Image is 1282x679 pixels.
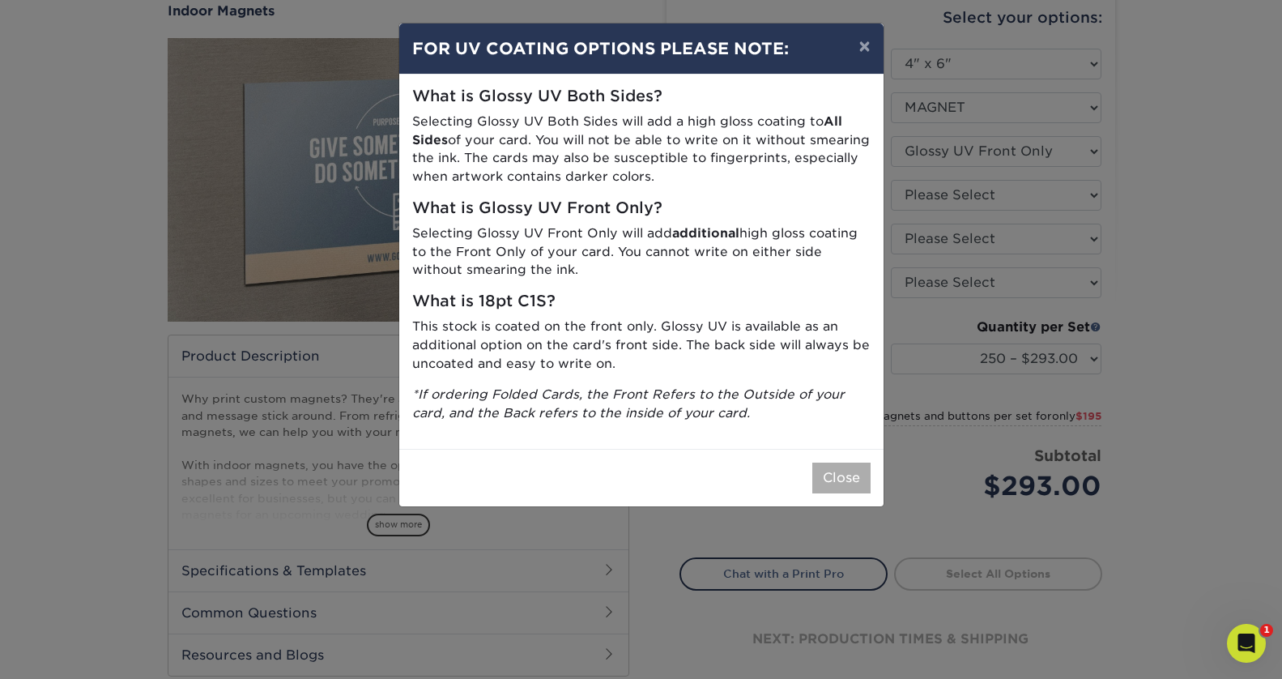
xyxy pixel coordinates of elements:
i: *If ordering Folded Cards, the Front Refers to the Outside of your card, and the Back refers to t... [412,386,845,421]
h5: What is Glossy UV Front Only? [412,199,871,218]
p: This stock is coated on the front only. Glossy UV is available as an additional option on the car... [412,318,871,373]
iframe: Intercom live chat [1227,624,1266,663]
p: Selecting Glossy UV Front Only will add high gloss coating to the Front Only of your card. You ca... [412,224,871,280]
button: × [845,23,883,69]
strong: All Sides [412,113,842,147]
h5: What is Glossy UV Both Sides? [412,88,871,106]
button: Close [812,463,871,493]
span: 1 [1260,624,1273,637]
strong: additional [672,225,739,241]
p: Selecting Glossy UV Both Sides will add a high gloss coating to of your card. You will not be abl... [412,113,871,186]
h4: FOR UV COATING OPTIONS PLEASE NOTE: [412,36,871,61]
h5: What is 18pt C1S? [412,293,871,311]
